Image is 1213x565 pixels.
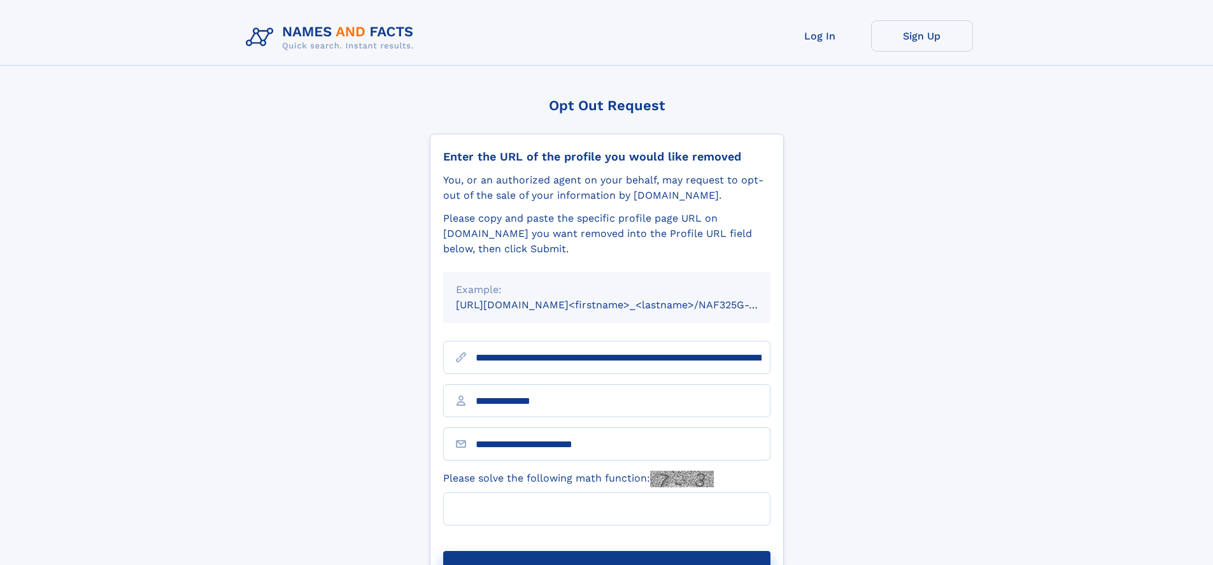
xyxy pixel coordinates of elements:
[443,150,770,164] div: Enter the URL of the profile you would like removed
[430,97,784,113] div: Opt Out Request
[456,299,795,311] small: [URL][DOMAIN_NAME]<firstname>_<lastname>/NAF325G-xxxxxxxx
[456,282,758,297] div: Example:
[769,20,871,52] a: Log In
[443,211,770,257] div: Please copy and paste the specific profile page URL on [DOMAIN_NAME] you want removed into the Pr...
[871,20,973,52] a: Sign Up
[443,471,714,487] label: Please solve the following math function:
[241,20,424,55] img: Logo Names and Facts
[443,173,770,203] div: You, or an authorized agent on your behalf, may request to opt-out of the sale of your informatio...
